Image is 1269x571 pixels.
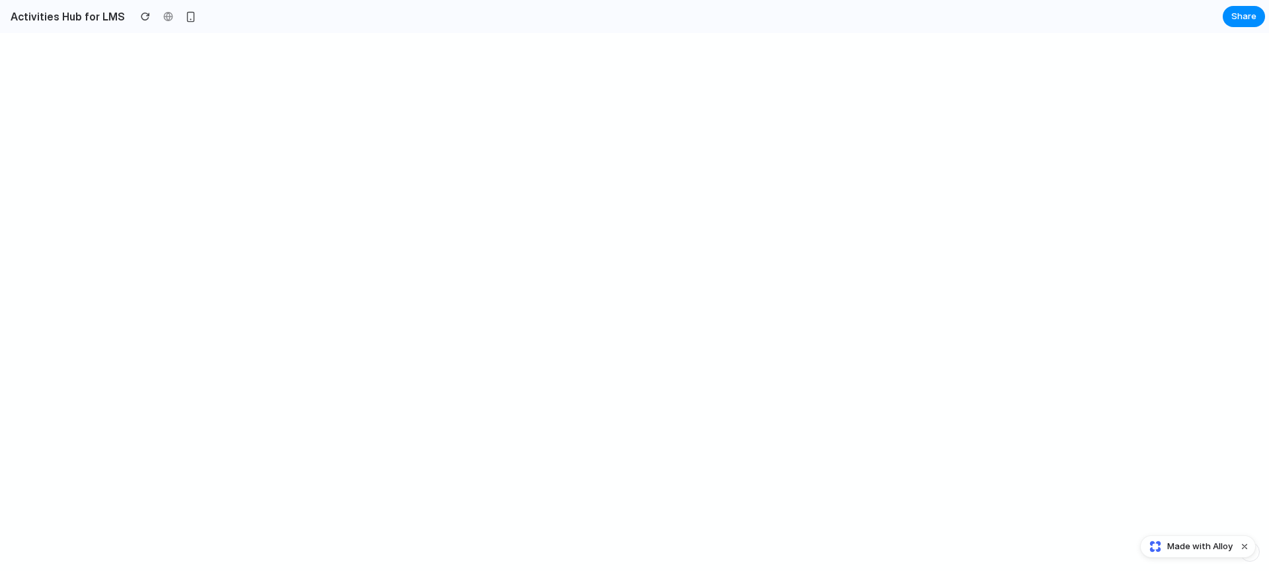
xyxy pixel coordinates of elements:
button: Share [1223,6,1265,27]
span: Made with Alloy [1167,540,1233,553]
button: Dismiss watermark [1237,539,1252,554]
a: Made with Alloy [1141,540,1234,553]
h2: Activities Hub for LMS [5,9,125,24]
span: Share [1231,10,1256,23]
